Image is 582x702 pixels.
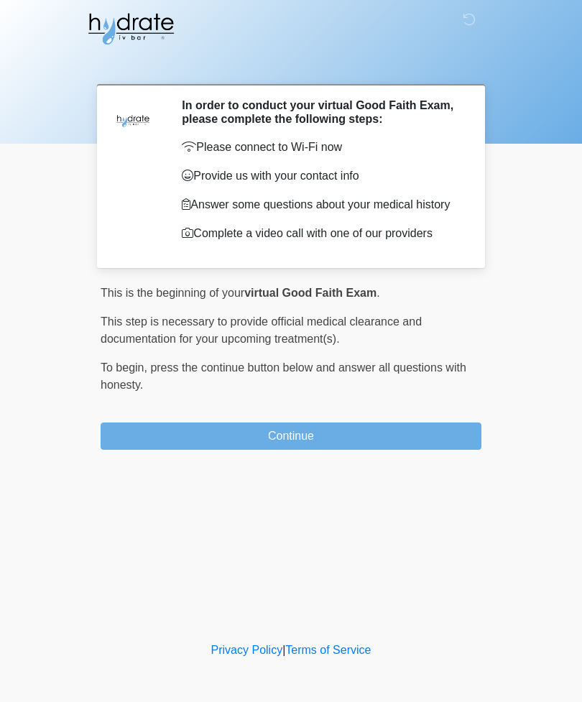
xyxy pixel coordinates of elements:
strong: virtual Good Faith Exam [244,287,377,299]
a: | [282,644,285,656]
p: Provide us with your contact info [182,167,460,185]
a: Privacy Policy [211,644,283,656]
img: Agent Avatar [111,98,154,142]
span: This step is necessary to provide official medical clearance and documentation for your upcoming ... [101,315,422,345]
button: Continue [101,422,481,450]
span: press the continue button below and answer all questions with honesty. [101,361,466,391]
span: . [377,287,379,299]
a: Terms of Service [285,644,371,656]
img: Hydrate IV Bar - Fort Collins Logo [86,11,175,47]
p: Answer some questions about your medical history [182,196,460,213]
p: Please connect to Wi-Fi now [182,139,460,156]
h1: ‎ ‎ ‎ [90,52,492,78]
span: To begin, [101,361,150,374]
p: Complete a video call with one of our providers [182,225,460,242]
span: This is the beginning of your [101,287,244,299]
h2: In order to conduct your virtual Good Faith Exam, please complete the following steps: [182,98,460,126]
